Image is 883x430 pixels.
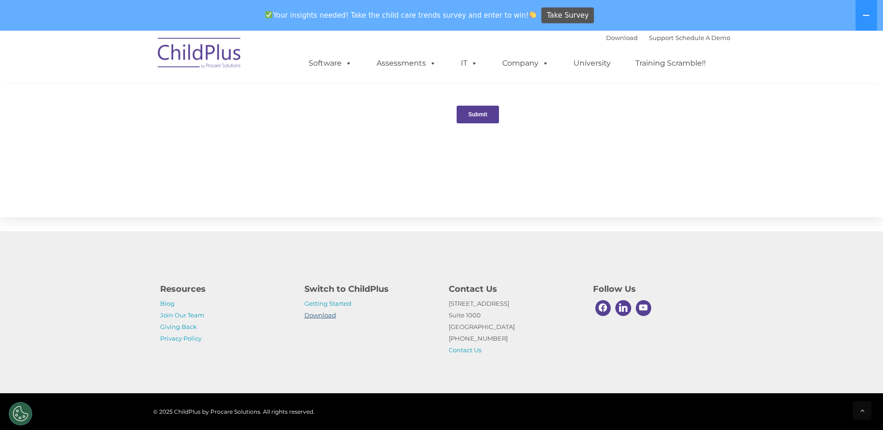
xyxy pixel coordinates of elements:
[493,54,558,73] a: Company
[262,6,540,24] span: Your insights needed! Take the child care trends survey and enter to win!
[299,54,361,73] a: Software
[304,300,351,307] a: Getting Started
[547,7,589,24] span: Take Survey
[153,408,315,415] span: © 2025 ChildPlus by Procare Solutions. All rights reserved.
[129,61,158,68] span: Last name
[265,11,272,18] img: ✅
[606,34,638,41] a: Download
[649,34,674,41] a: Support
[613,298,634,318] a: Linkedin
[541,7,594,24] a: Take Survey
[160,335,202,342] a: Privacy Policy
[160,282,290,296] h4: Resources
[606,34,730,41] font: |
[160,323,197,330] a: Giving Back
[564,54,620,73] a: University
[449,346,481,354] a: Contact Us
[731,329,883,430] iframe: Chat Widget
[367,54,445,73] a: Assessments
[675,34,730,41] a: Schedule A Demo
[304,282,435,296] h4: Switch to ChildPlus
[634,298,654,318] a: Youtube
[593,298,613,318] a: Facebook
[449,282,579,296] h4: Contact Us
[153,31,246,78] img: ChildPlus by Procare Solutions
[160,300,175,307] a: Blog
[9,402,32,425] button: Cookies Settings
[452,54,487,73] a: IT
[626,54,715,73] a: Training Scramble!!
[449,298,579,356] p: [STREET_ADDRESS] Suite 1000 [GEOGRAPHIC_DATA] [PHONE_NUMBER]
[160,311,204,319] a: Join Our Team
[129,100,169,107] span: Phone number
[304,311,336,319] a: Download
[529,11,536,18] img: 👏
[593,282,723,296] h4: Follow Us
